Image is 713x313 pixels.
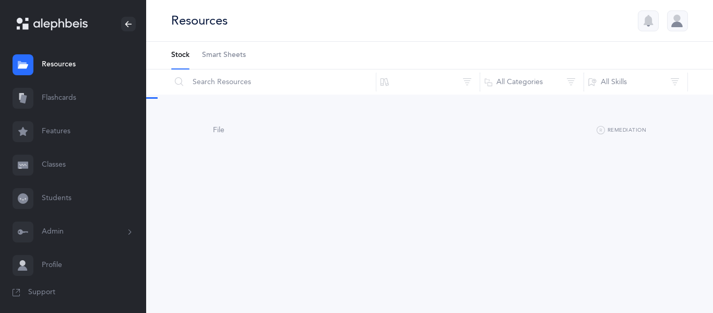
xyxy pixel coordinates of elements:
[171,69,376,95] input: Search Resources
[202,50,246,61] span: Smart Sheets
[597,124,646,137] button: Remediation
[213,126,224,134] span: File
[28,287,55,298] span: Support
[171,12,228,29] div: Resources
[584,69,688,95] button: All Skills
[480,69,584,95] button: All Categories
